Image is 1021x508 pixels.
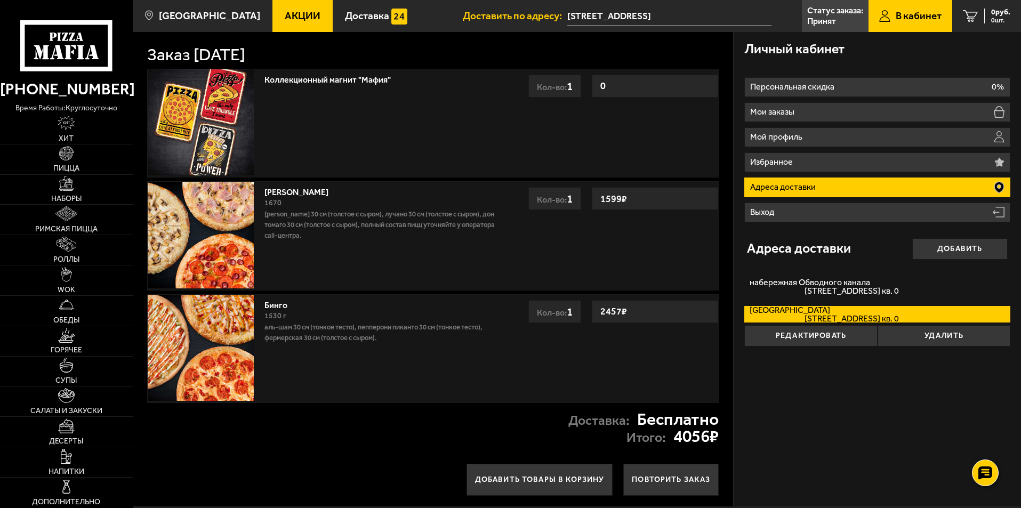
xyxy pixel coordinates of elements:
[264,322,497,343] p: Аль-Шам 30 см (тонкое тесто), Пепперони Пиканто 30 см (тонкое тесто), Фермерская 30 см (толстое с...
[528,300,581,323] div: Кол-во:
[744,278,1010,295] label: набережная Обводного канала
[53,317,79,324] span: Обеды
[673,428,719,445] strong: 4056 ₽
[285,11,320,21] span: Акции
[750,133,805,141] p: Мой профиль
[744,306,1010,323] label: [GEOGRAPHIC_DATA]
[750,183,818,191] p: Адреса доставки
[744,43,845,56] h3: Личный кабинет
[878,325,1010,346] button: Удалить
[53,165,79,172] span: Пицца
[912,238,1008,260] button: Добавить
[264,198,282,207] span: 1670
[264,297,298,310] a: Бинго
[264,184,339,197] a: [PERSON_NAME]
[58,286,75,294] span: WOK
[807,17,836,26] p: Принят
[598,189,630,209] strong: 1599 ₽
[159,11,260,21] span: [GEOGRAPHIC_DATA]
[598,301,630,321] strong: 2457 ₽
[59,135,74,142] span: Хит
[567,305,573,318] span: 1
[750,287,898,295] span: [STREET_ADDRESS] кв. 0
[528,187,581,210] div: Кол-во:
[51,195,82,203] span: Наборы
[147,46,245,63] h1: Заказ [DATE]
[991,17,1010,23] span: 0 шт.
[528,75,581,98] div: Кол-во:
[55,377,77,384] span: Супы
[463,11,567,21] span: Доставить по адресу:
[750,315,898,323] span: [STREET_ADDRESS] кв. 0
[264,311,286,320] span: 1530 г
[567,6,771,26] input: Ваш адрес доставки
[750,208,777,216] p: Выход
[623,464,719,496] button: Повторить заказ
[30,407,102,415] span: Салаты и закуски
[467,464,613,496] button: Добавить товары в корзину
[567,6,771,26] span: Россия, Санкт-Петербург, набережная Обводного канала, 24Д
[750,158,795,166] p: Избранное
[637,411,719,428] strong: Бесплатно
[807,6,863,15] p: Статус заказа:
[750,83,837,91] p: Персональная скидка
[567,79,573,93] span: 1
[264,209,497,241] p: [PERSON_NAME] 30 см (толстое с сыром), Лучано 30 см (толстое с сыром), Дон Томаго 30 см (толстое ...
[598,76,608,96] strong: 0
[750,108,797,116] p: Мои заказы
[626,431,666,445] p: Итого:
[32,498,100,506] span: Дополнительно
[567,192,573,205] span: 1
[744,325,877,346] button: Редактировать
[568,414,630,428] p: Доставка:
[896,11,942,21] span: В кабинет
[747,242,851,255] h3: Адреса доставки
[53,256,79,263] span: Роллы
[391,9,407,25] img: 15daf4d41897b9f0e9f617042186c801.svg
[264,71,401,85] a: Коллекционный магнит "Мафия"
[49,468,84,475] span: Напитки
[345,11,389,21] span: Доставка
[35,225,98,233] span: Римская пицца
[51,346,82,354] span: Горячее
[991,9,1010,16] span: 0 руб.
[992,83,1004,91] p: 0%
[49,438,83,445] span: Десерты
